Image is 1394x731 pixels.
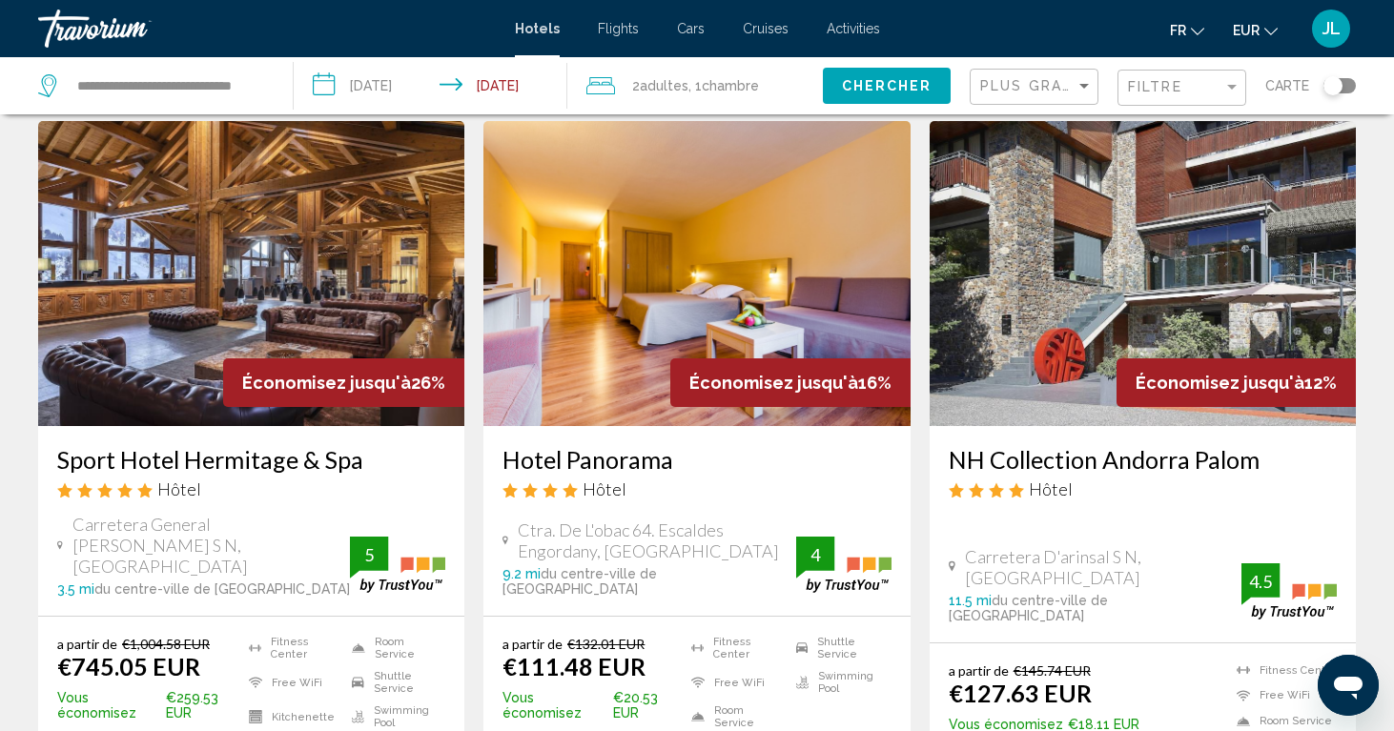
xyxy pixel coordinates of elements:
[1227,713,1337,729] li: Room Service
[682,636,787,660] li: Fitness Center
[1241,563,1337,619] img: trustyou-badge.svg
[57,445,445,474] a: Sport Hotel Hermitage & Spa
[949,679,1092,707] ins: €127.63 EUR
[949,593,1108,623] span: du centre-ville de [GEOGRAPHIC_DATA]
[688,72,759,99] span: , 1
[787,636,892,660] li: Shuttle Service
[502,636,563,652] span: a partir de
[1117,69,1246,108] button: Filter
[1265,72,1309,99] span: Carte
[502,690,682,721] p: €20.53 EUR
[239,670,342,695] li: Free WiFi
[1233,16,1278,44] button: Change currency
[57,581,94,597] span: 3.5 mi
[350,543,388,566] div: 5
[518,519,795,561] span: Ctra. De L'obac 64. Escaldes Engordany, [GEOGRAPHIC_DATA]
[342,704,445,729] li: Swimming Pool
[796,543,834,566] div: 4
[1117,358,1356,407] div: 12%
[342,670,445,695] li: Shuttle Service
[94,581,350,597] span: du centre-ville de [GEOGRAPHIC_DATA]
[823,68,951,103] button: Chercher
[682,670,787,695] li: Free WiFi
[1309,77,1356,94] button: Toggle map
[677,21,705,36] a: Cars
[223,358,464,407] div: 26%
[1306,9,1356,49] button: User Menu
[1318,655,1379,716] iframe: Bouton de lancement de la fenêtre de messagerie
[689,373,858,393] span: Économisez jusqu'à
[949,662,1009,679] span: a partir de
[842,79,933,94] span: Chercher
[57,636,117,652] span: a partir de
[796,537,892,593] img: trustyou-badge.svg
[294,57,568,114] button: Check-in date: Aug 20, 2025 Check-out date: Aug 21, 2025
[239,704,342,729] li: Kitchenette
[502,566,541,581] span: 9.2 mi
[57,690,161,721] span: Vous économisez
[670,358,911,407] div: 16%
[567,636,645,652] del: €132.01 EUR
[702,78,759,93] span: Chambre
[502,690,608,721] span: Vous économisez
[57,478,445,499] div: 5 star Hotel
[743,21,789,36] a: Cruises
[1233,23,1260,38] span: EUR
[949,478,1337,499] div: 4 star Hotel
[38,121,464,426] img: Hotel image
[342,636,445,660] li: Room Service
[827,21,880,36] a: Activities
[1322,19,1341,38] span: JL
[1170,23,1186,38] span: fr
[567,57,823,114] button: Travelers: 2 adults, 0 children
[502,445,891,474] a: Hotel Panorama
[502,652,646,680] ins: €111.48 EUR
[682,704,787,729] li: Room Service
[632,72,688,99] span: 2
[483,121,910,426] img: Hotel image
[72,514,351,577] span: Carretera General [PERSON_NAME] S N, [GEOGRAPHIC_DATA]
[502,566,657,597] span: du centre-ville de [GEOGRAPHIC_DATA]
[239,636,342,660] li: Fitness Center
[980,78,1207,93] span: Plus grandes économies
[57,652,200,680] ins: €745.05 EUR
[640,78,688,93] span: Adultes
[949,593,992,608] span: 11.5 mi
[1227,662,1337,679] li: Fitness Center
[1227,688,1337,704] li: Free WiFi
[965,546,1241,588] span: Carretera D'arinsal S N, [GEOGRAPHIC_DATA]
[1136,373,1304,393] span: Économisez jusqu'à
[38,10,496,48] a: Travorium
[157,478,201,499] span: Hôtel
[787,670,892,695] li: Swimming Pool
[502,478,891,499] div: 4 star Hotel
[1014,662,1091,679] del: €145.74 EUR
[122,636,210,652] del: €1,004.58 EUR
[949,445,1337,474] a: NH Collection Andorra Palom
[1029,478,1073,499] span: Hôtel
[1128,79,1182,94] span: Filtre
[980,79,1093,95] mat-select: Sort by
[598,21,639,36] a: Flights
[1170,16,1204,44] button: Change language
[242,373,411,393] span: Économisez jusqu'à
[350,537,445,593] img: trustyou-badge.svg
[515,21,560,36] a: Hotels
[57,690,239,721] p: €259.53 EUR
[930,121,1356,426] img: Hotel image
[583,478,626,499] span: Hôtel
[1241,570,1280,593] div: 4.5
